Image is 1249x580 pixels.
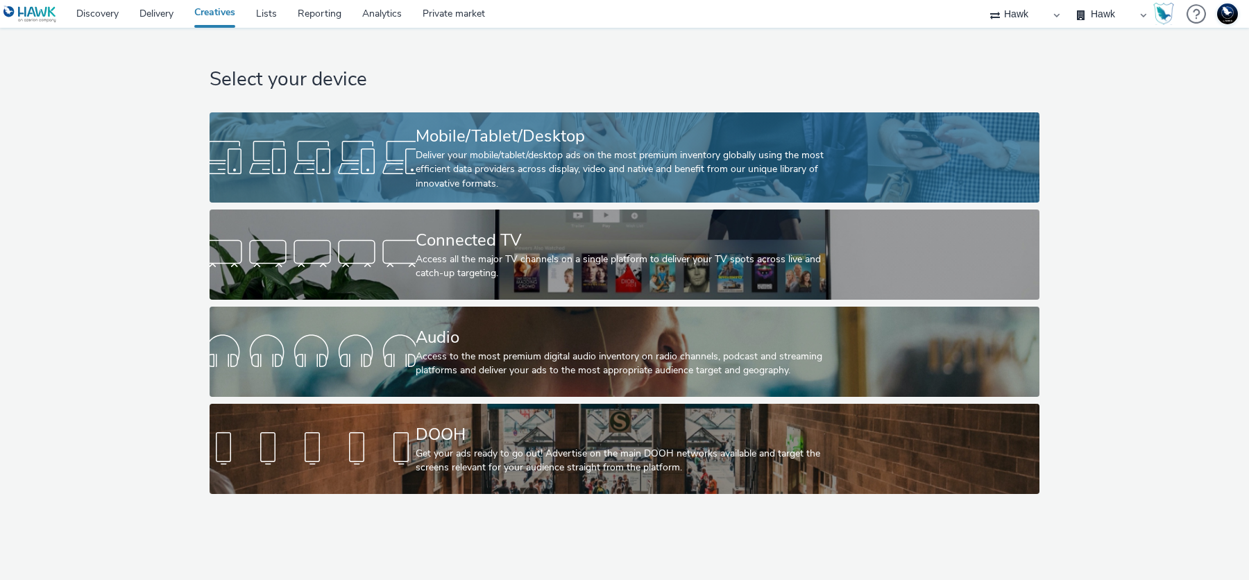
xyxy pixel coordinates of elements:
[416,325,828,350] div: Audio
[1153,3,1174,25] img: Hawk Academy
[416,124,828,148] div: Mobile/Tablet/Desktop
[210,210,1039,300] a: Connected TVAccess all the major TV channels on a single platform to deliver your TV spots across...
[210,404,1039,494] a: DOOHGet your ads ready to go out! Advertise on the main DOOH networks available and target the sc...
[416,148,828,191] div: Deliver your mobile/tablet/desktop ads on the most premium inventory globally using the most effi...
[210,307,1039,397] a: AudioAccess to the most premium digital audio inventory on radio channels, podcast and streaming ...
[1153,3,1180,25] a: Hawk Academy
[416,350,828,378] div: Access to the most premium digital audio inventory on radio channels, podcast and streaming platf...
[416,228,828,253] div: Connected TV
[3,6,57,23] img: undefined Logo
[416,253,828,281] div: Access all the major TV channels on a single platform to deliver your TV spots across live and ca...
[416,447,828,475] div: Get your ads ready to go out! Advertise on the main DOOH networks available and target the screen...
[1217,3,1238,24] img: Support Hawk
[416,423,828,447] div: DOOH
[210,112,1039,203] a: Mobile/Tablet/DesktopDeliver your mobile/tablet/desktop ads on the most premium inventory globall...
[210,67,1039,93] h1: Select your device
